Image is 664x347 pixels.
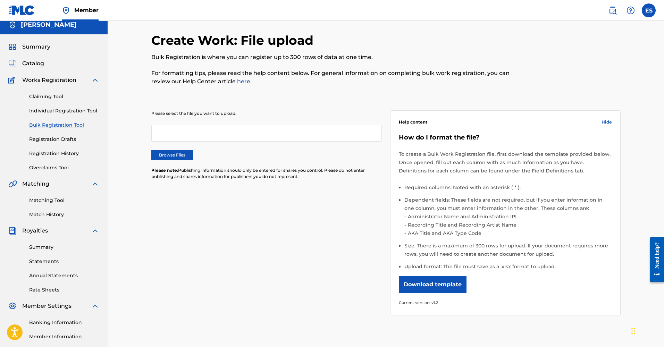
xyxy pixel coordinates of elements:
[22,76,76,84] span: Works Registration
[645,230,664,289] iframe: Resource Center
[21,21,77,29] h5: Eugene Stephens
[8,43,50,51] a: SummarySummary
[404,242,612,262] li: Size: There is a maximum of 300 rows for upload. If your document requires more rows, you will ne...
[29,258,99,265] a: Statements
[91,227,99,235] img: expand
[29,286,99,294] a: Rate Sheets
[22,302,72,310] span: Member Settings
[236,78,252,85] a: here.
[399,276,467,293] button: Download template
[404,196,612,242] li: Dependent fields: These fields are not required, but if you enter information in one column, you ...
[624,3,638,17] div: Help
[29,211,99,218] a: Match History
[22,180,49,188] span: Matching
[608,6,617,15] img: search
[399,150,612,175] p: To create a Bulk Work Registration file, first download the template provided below. Once opened,...
[29,93,99,100] a: Claiming Tool
[91,76,99,84] img: expand
[91,302,99,310] img: expand
[631,321,636,341] div: Drag
[8,180,17,188] img: Matching
[29,136,99,143] a: Registration Drafts
[151,150,193,160] label: Browse Files
[606,3,620,17] a: Public Search
[602,119,612,125] span: Hide
[399,119,427,125] span: Help content
[29,150,99,157] a: Registration History
[29,333,99,340] a: Member Information
[399,298,612,307] p: Current version: v1.2
[8,5,35,15] img: MLC Logo
[8,43,17,51] img: Summary
[29,319,99,326] a: Banking Information
[91,180,99,188] img: expand
[151,167,382,180] p: Publishing information should only be entered for shares you control. Please do not enter publish...
[62,6,70,15] img: Top Rightsholder
[8,227,17,235] img: Royalties
[22,43,50,51] span: Summary
[29,121,99,129] a: Bulk Registration Tool
[8,76,17,84] img: Works Registration
[29,107,99,115] a: Individual Registration Tool
[29,197,99,204] a: Matching Tool
[151,33,317,48] h2: Create Work: File upload
[151,168,178,173] span: Please note:
[29,164,99,171] a: Overclaims Tool
[8,59,44,68] a: CatalogCatalog
[8,21,17,29] img: Accounts
[151,53,513,61] p: Bulk Registration is where you can register up to 300 rows of data at one time.
[8,302,17,310] img: Member Settings
[404,262,612,271] li: Upload format: The file must save as a .xlsx format to upload.
[22,227,48,235] span: Royalties
[22,59,44,68] span: Catalog
[29,244,99,251] a: Summary
[627,6,635,15] img: help
[74,6,99,14] span: Member
[404,183,612,196] li: Required columns: Noted with an asterisk ( * ).
[29,272,99,279] a: Annual Statements
[399,134,612,142] h5: How do I format the file?
[151,69,513,86] p: For formatting tips, please read the help content below. For general information on completing bu...
[629,314,664,347] iframe: Chat Widget
[406,212,612,221] li: Administrator Name and Administration IPI
[642,3,656,17] div: User Menu
[406,221,612,229] li: Recording Title and Recording Artist Name
[406,229,612,237] li: AKA Title and AKA Type Code
[8,59,17,68] img: Catalog
[151,110,382,117] p: Please select the file you want to upload.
